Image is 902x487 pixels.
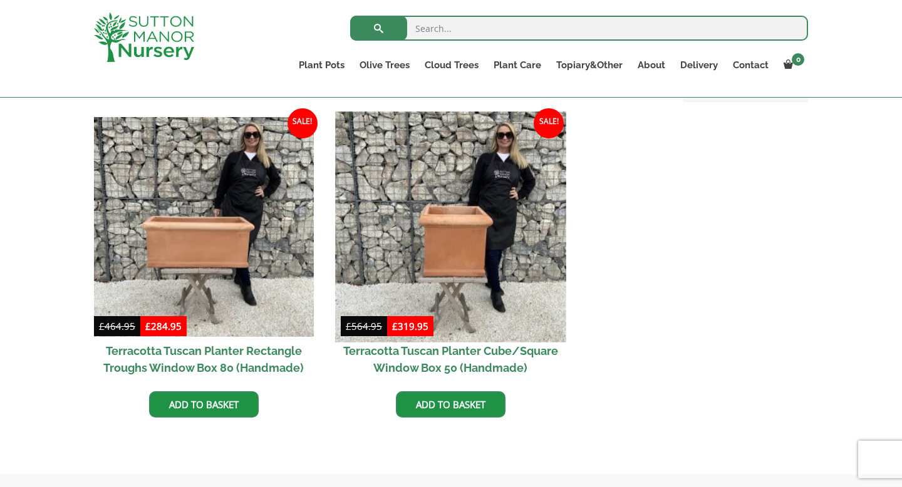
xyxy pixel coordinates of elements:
span: Sale! [288,108,318,138]
bdi: 284.95 [145,320,182,332]
h2: Terracotta Tuscan Planter Rectangle Troughs Window Box 80 (Handmade) [94,337,314,382]
h2: Terracotta Tuscan Planter Cube/Square Window Box 50 (Handmade) [341,337,561,382]
span: 0 [792,53,804,66]
a: Cloud Trees [417,56,486,74]
a: Contact [725,56,776,74]
a: Add to basket: “Terracotta Tuscan Planter Rectangle Troughs Window Box 80 (Handmade)” [149,391,259,418]
img: Terracotta Tuscan Planter Cube/Square Window Box 50 (Handmade) [335,111,566,342]
a: Sale! Terracotta Tuscan Planter Rectangle Troughs Window Box 80 (Handmade) [94,117,314,382]
a: About [630,56,673,74]
a: 0 [776,56,808,74]
bdi: 319.95 [392,320,428,332]
a: Add to basket: “Terracotta Tuscan Planter Cube/Square Window Box 50 (Handmade)” [396,391,505,418]
input: Search... [350,16,808,41]
a: Olive Trees [352,56,417,74]
bdi: 564.95 [346,320,382,332]
a: Plant Care [486,56,549,74]
bdi: 464.95 [99,320,135,332]
a: Plant Pots [291,56,352,74]
a: Delivery [673,56,725,74]
a: Topiary&Other [549,56,630,74]
span: £ [392,320,398,332]
img: Terracotta Tuscan Planter Rectangle Troughs Window Box 80 (Handmade) [94,117,314,337]
span: Sale! [534,108,564,138]
a: Sale! Terracotta Tuscan Planter Cube/Square Window Box 50 (Handmade) [341,117,561,382]
span: £ [145,320,151,332]
span: £ [346,320,351,332]
img: logo [94,13,194,62]
span: £ [99,320,105,332]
